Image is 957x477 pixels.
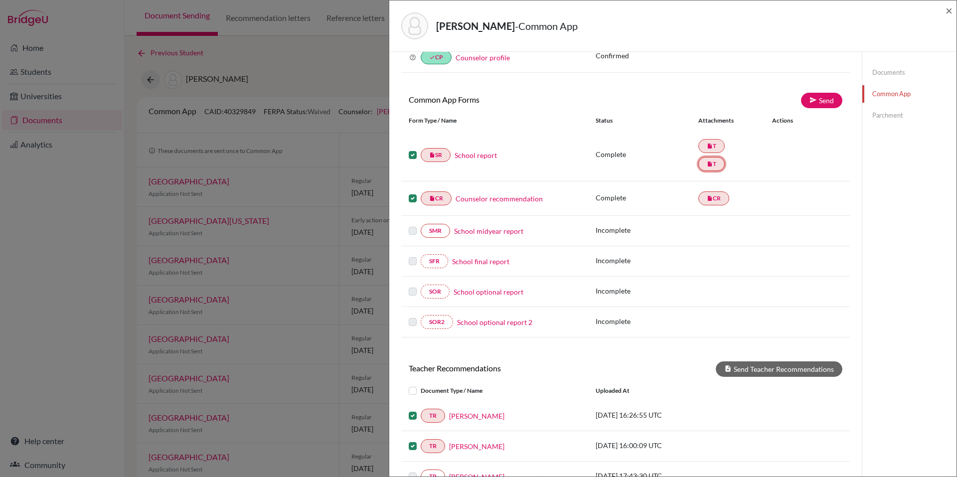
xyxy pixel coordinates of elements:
[457,317,532,327] a: School optional report 2
[716,361,842,377] button: Send Teacher Recommendations
[421,409,445,423] a: TR
[698,139,725,153] a: insert_drive_fileT
[421,439,445,453] a: TR
[454,226,523,236] a: School midyear report
[429,54,435,60] i: done
[596,255,698,266] p: Incomplete
[596,440,730,451] p: [DATE] 16:00:09 UTC
[401,116,588,125] div: Form Type / Name
[862,107,957,124] a: Parchment
[436,20,515,32] strong: [PERSON_NAME]
[452,256,509,267] a: School final report
[707,143,713,149] i: insert_drive_file
[421,148,451,162] a: insert_drive_fileSR
[596,149,698,159] p: Complete
[421,285,450,299] a: SOR
[421,50,452,64] a: doneCP
[707,161,713,167] i: insert_drive_file
[421,315,453,329] a: SOR2
[946,3,953,17] span: ×
[429,195,435,201] i: insert_drive_file
[707,195,713,201] i: insert_drive_file
[588,385,738,397] div: Uploaded at
[596,192,698,203] p: Complete
[421,224,450,238] a: SMR
[596,116,698,125] div: Status
[455,150,497,160] a: School report
[421,254,448,268] a: SFR
[698,157,725,171] a: insert_drive_fileT
[862,64,957,81] a: Documents
[596,410,730,420] p: [DATE] 16:26:55 UTC
[449,441,504,452] a: [PERSON_NAME]
[401,385,588,397] div: Document Type / Name
[449,411,504,421] a: [PERSON_NAME]
[456,53,510,62] a: Counselor profile
[401,363,626,373] h6: Teacher Recommendations
[421,191,452,205] a: insert_drive_fileCR
[760,116,822,125] div: Actions
[429,152,435,158] i: insert_drive_file
[801,93,842,108] a: Send
[698,116,760,125] div: Attachments
[698,191,729,205] a: insert_drive_fileCR
[456,193,543,204] a: Counselor recommendation
[596,225,698,235] p: Incomplete
[596,50,842,61] p: Confirmed
[454,287,523,297] a: School optional report
[515,20,578,32] span: - Common App
[596,316,698,326] p: Incomplete
[862,85,957,103] a: Common App
[946,4,953,16] button: Close
[596,286,698,296] p: Incomplete
[401,95,626,104] h6: Common App Forms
